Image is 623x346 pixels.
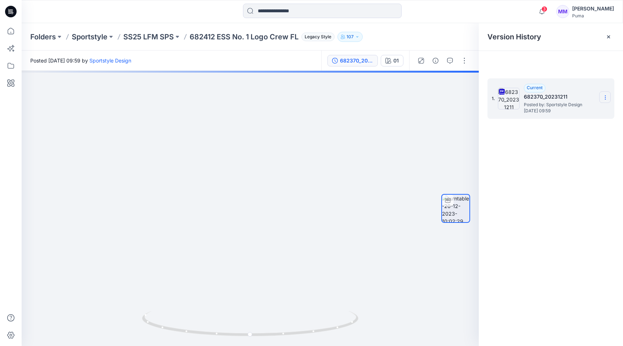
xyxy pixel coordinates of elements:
img: 682370_20231211 [498,88,520,109]
p: 107 [346,33,354,41]
span: Current [527,85,543,90]
button: Close [606,34,611,40]
span: Legacy Style [301,33,335,41]
span: 3 [542,6,547,12]
span: Posted [DATE] 09:59 by [30,57,131,64]
a: Folders [30,32,56,42]
span: 1. [492,95,495,102]
span: Posted by: Sportstyle Design [524,101,596,108]
h5: 682370_20231211 [524,92,596,101]
a: SS25 LFM SPS [123,32,174,42]
button: 682370_20231211 [327,55,378,66]
span: [DATE] 09:59 [524,108,596,113]
img: turntable-20-12-2023-10:02:29 [442,195,469,222]
button: Legacy Style [299,32,335,42]
div: Puma [572,13,614,18]
button: 107 [337,32,363,42]
span: Version History [487,33,541,41]
div: 682370_20231211 [340,57,373,65]
div: [PERSON_NAME] [572,4,614,13]
a: Sportstyle [72,32,107,42]
button: Details [430,55,441,66]
div: 01 [393,57,399,65]
div: MM [556,5,569,18]
button: 01 [381,55,403,66]
a: Sportstyle Design [89,57,131,64]
p: 682412 ESS No. 1 Logo Crew FL [190,32,299,42]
